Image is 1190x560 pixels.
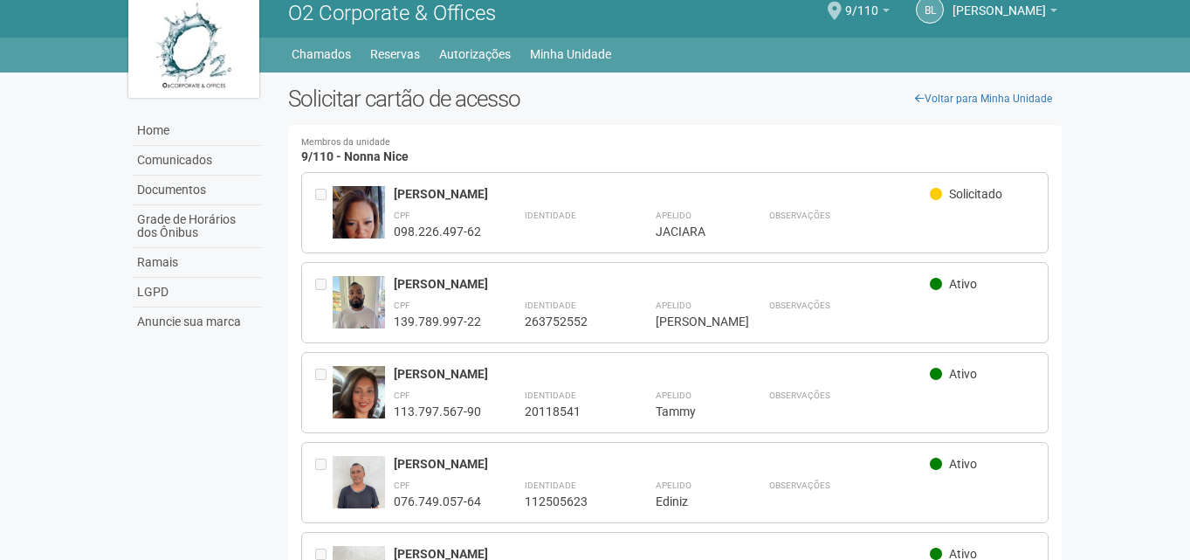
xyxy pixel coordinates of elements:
[845,6,890,20] a: 9/110
[949,367,977,381] span: Ativo
[133,248,262,278] a: Ramais
[769,211,830,220] strong: Observações
[656,480,691,490] strong: Apelido
[394,186,931,202] div: [PERSON_NAME]
[133,176,262,205] a: Documentos
[656,211,691,220] strong: Apelido
[525,391,576,400] strong: Identidade
[288,1,496,25] span: O2 Corporate & Offices
[769,391,830,400] strong: Observações
[656,494,726,509] div: Ediniz
[949,187,1002,201] span: Solicitado
[370,42,420,66] a: Reservas
[953,6,1057,20] a: [PERSON_NAME]
[394,276,931,292] div: [PERSON_NAME]
[394,211,410,220] strong: CPF
[525,211,576,220] strong: Identidade
[949,457,977,471] span: Ativo
[656,314,726,329] div: [PERSON_NAME]
[394,366,931,382] div: [PERSON_NAME]
[133,146,262,176] a: Comunicados
[333,366,385,460] img: user.jpg
[394,314,481,329] div: 139.789.997-22
[333,186,385,280] img: user.jpg
[525,494,612,509] div: 112505623
[394,456,931,472] div: [PERSON_NAME]
[394,404,481,419] div: 113.797.567-90
[439,42,511,66] a: Autorizações
[133,205,262,248] a: Grade de Horários dos Ônibus
[315,276,333,329] div: Entre em contato com a Aministração para solicitar o cancelamento ou 2a via
[394,301,410,310] strong: CPF
[905,86,1062,112] a: Voltar para Minha Unidade
[769,480,830,490] strong: Observações
[656,391,691,400] strong: Apelido
[656,301,691,310] strong: Apelido
[333,276,385,346] img: user.jpg
[949,277,977,291] span: Ativo
[301,138,1049,163] h4: 9/110 - Nonna Nice
[525,404,612,419] div: 20118541
[530,42,611,66] a: Minha Unidade
[656,224,726,239] div: JACIARA
[394,224,481,239] div: 098.226.497-62
[133,116,262,146] a: Home
[133,278,262,308] a: LGPD
[525,301,576,310] strong: Identidade
[769,301,830,310] strong: Observações
[315,186,333,239] div: Entre em contato com a Aministração para solicitar o cancelamento ou 2a via
[525,314,612,329] div: 263752552
[315,456,333,509] div: Entre em contato com a Aministração para solicitar o cancelamento ou 2a via
[133,308,262,336] a: Anuncie sua marca
[288,86,1063,112] h2: Solicitar cartão de acesso
[656,404,726,419] div: Tammy
[394,480,410,490] strong: CPF
[301,138,1049,148] small: Membros da unidade
[525,480,576,490] strong: Identidade
[315,366,333,419] div: Entre em contato com a Aministração para solicitar o cancelamento ou 2a via
[292,42,351,66] a: Chamados
[394,391,410,400] strong: CPF
[333,456,385,526] img: user.jpg
[394,494,481,509] div: 076.749.057-64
